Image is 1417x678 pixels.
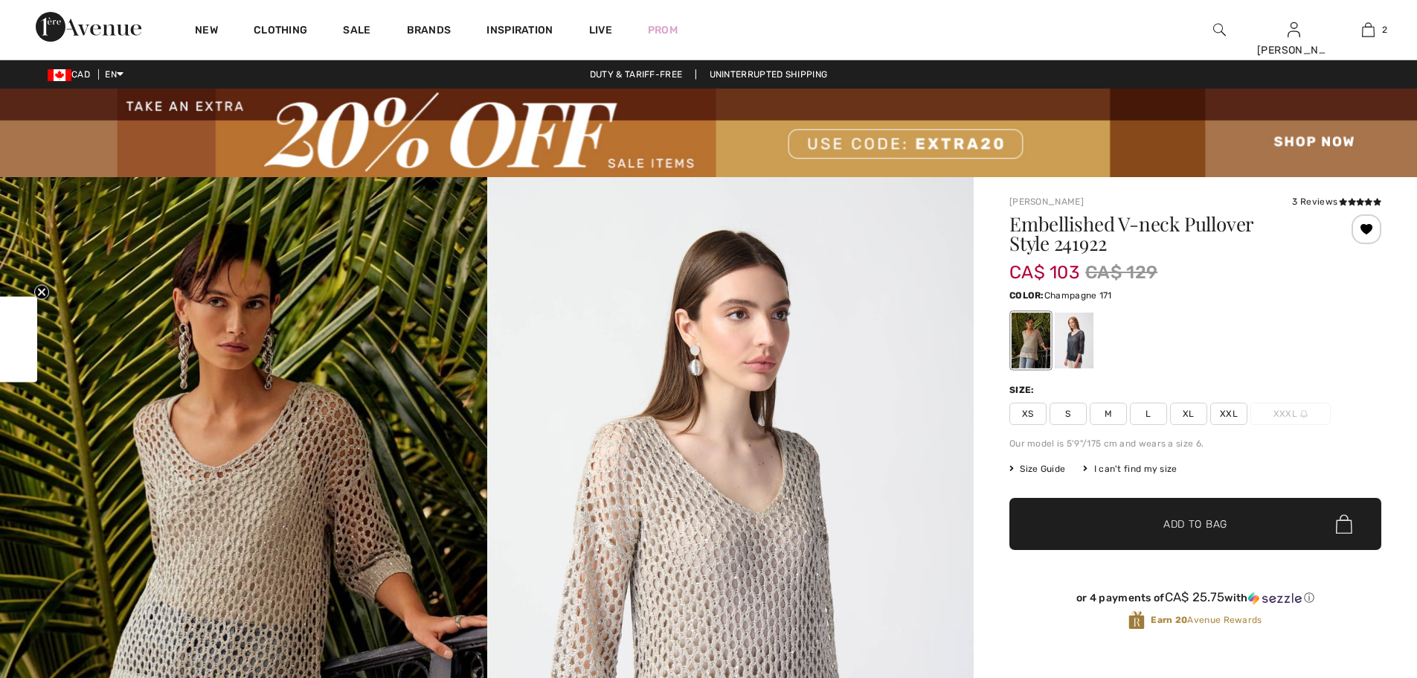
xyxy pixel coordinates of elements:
[1085,259,1157,286] span: CA$ 129
[1044,290,1112,301] span: Champagne 171
[407,24,452,39] a: Brands
[1362,21,1375,39] img: My Bag
[1248,592,1302,605] img: Sezzle
[1009,196,1084,207] a: [PERSON_NAME]
[1323,566,1402,604] iframe: Opens a widget where you can chat to one of our agents
[1009,383,1038,397] div: Size:
[195,24,218,39] a: New
[1292,195,1381,208] div: 3 Reviews
[1012,313,1050,368] div: Champagne 171
[1163,517,1227,532] span: Add to Bag
[1128,610,1145,630] img: Avenue Rewards
[486,24,553,39] span: Inspiration
[1151,615,1187,625] strong: Earn 20
[1300,410,1308,418] img: ring-m.svg
[1250,403,1331,425] span: XXXL
[1170,403,1207,425] span: XL
[1130,403,1167,425] span: L
[105,69,123,80] span: EN
[343,24,370,39] a: Sale
[648,22,678,38] a: Prom
[1210,403,1247,425] span: XXL
[1288,21,1300,39] img: My Info
[1055,313,1093,368] div: Midnight Blue 40
[1009,214,1320,253] h1: Embellished V-neck Pullover Style 241922
[1213,21,1226,39] img: search the website
[1009,247,1079,283] span: CA$ 103
[1009,290,1044,301] span: Color:
[254,24,307,39] a: Clothing
[1336,514,1352,534] img: Bag.svg
[1009,403,1047,425] span: XS
[1382,23,1387,36] span: 2
[1050,403,1087,425] span: S
[1009,437,1381,450] div: Our model is 5'9"/175 cm and wears a size 6.
[48,69,71,81] img: Canadian Dollar
[36,12,141,42] img: 1ère Avenue
[1009,590,1381,605] div: or 4 payments of with
[1009,590,1381,610] div: or 4 payments ofCA$ 25.75withSezzle Click to learn more about Sezzle
[1083,462,1177,476] div: I can't find my size
[34,284,49,299] button: Close teaser
[1165,589,1225,604] span: CA$ 25.75
[1090,403,1127,425] span: M
[1257,42,1330,58] div: [PERSON_NAME]
[48,69,96,80] span: CAD
[589,22,612,38] a: Live
[1151,613,1262,627] span: Avenue Rewards
[1009,462,1065,476] span: Size Guide
[1009,498,1381,550] button: Add to Bag
[1288,22,1300,36] a: Sign In
[1331,21,1404,39] a: 2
